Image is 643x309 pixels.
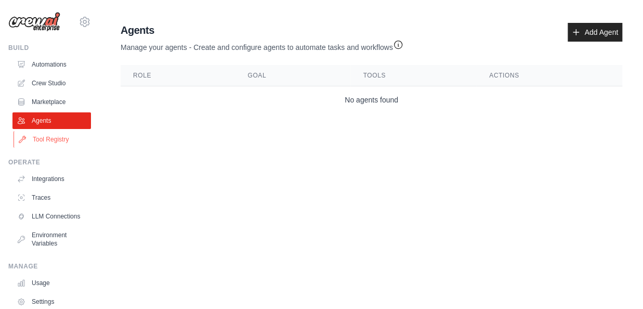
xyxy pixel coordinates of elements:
[477,65,622,86] th: Actions
[121,23,403,37] h2: Agents
[12,94,91,110] a: Marketplace
[350,65,477,86] th: Tools
[8,44,91,52] div: Build
[12,189,91,206] a: Traces
[121,37,403,53] p: Manage your agents - Create and configure agents to automate tasks and workflows
[8,12,60,32] img: Logo
[121,65,235,86] th: Role
[568,23,622,42] a: Add Agent
[12,112,91,129] a: Agents
[12,275,91,291] a: Usage
[12,56,91,73] a: Automations
[8,262,91,271] div: Manage
[121,86,622,114] td: No agents found
[8,158,91,166] div: Operate
[12,171,91,187] a: Integrations
[235,65,350,86] th: Goal
[12,208,91,225] a: LLM Connections
[12,75,91,92] a: Crew Studio
[12,227,91,252] a: Environment Variables
[14,131,92,148] a: Tool Registry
